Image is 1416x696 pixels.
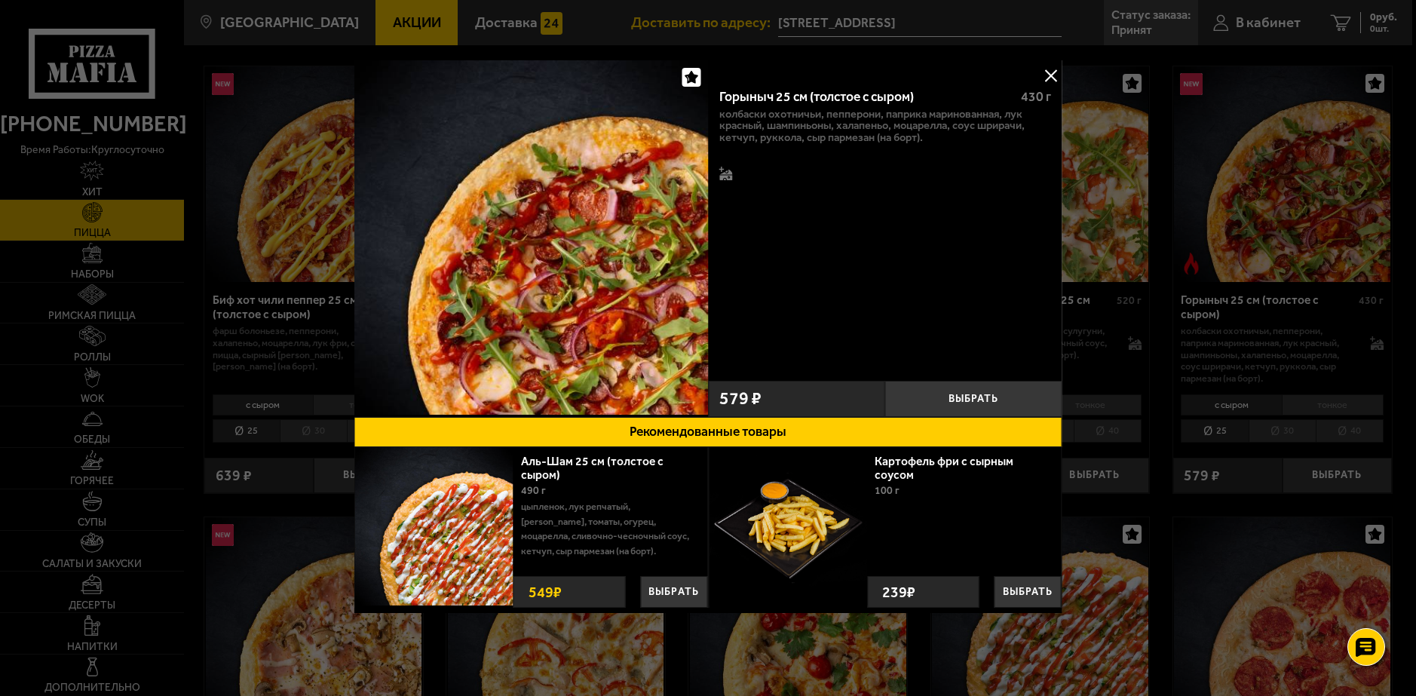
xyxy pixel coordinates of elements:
a: Горыныч 25 см (толстое с сыром) [354,60,709,417]
strong: 549 ₽ [525,577,565,607]
img: Горыныч 25 см (толстое с сыром) [354,60,709,415]
strong: 239 ₽ [878,577,919,607]
span: 430 г [1021,89,1051,104]
span: 490 г [521,484,546,497]
button: Рекомендованные товары [354,417,1062,447]
p: колбаски Охотничьи, пепперони, паприка маринованная, лук красный, шампиньоны, халапеньо, моцарелл... [719,109,1051,144]
button: Выбрать [640,576,707,608]
button: Выбрать [885,381,1062,417]
a: Картофель фри с сырным соусом [875,454,1013,483]
span: 100 г [875,484,900,497]
button: Выбрать [995,576,1062,608]
div: Горыныч 25 см (толстое с сыром) [719,89,1008,105]
p: цыпленок, лук репчатый, [PERSON_NAME], томаты, огурец, моцарелла, сливочно-чесночный соус, кетчуп... [521,499,696,558]
span: 579 ₽ [719,390,762,407]
a: Аль-Шам 25 см (толстое с сыром) [521,454,664,483]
